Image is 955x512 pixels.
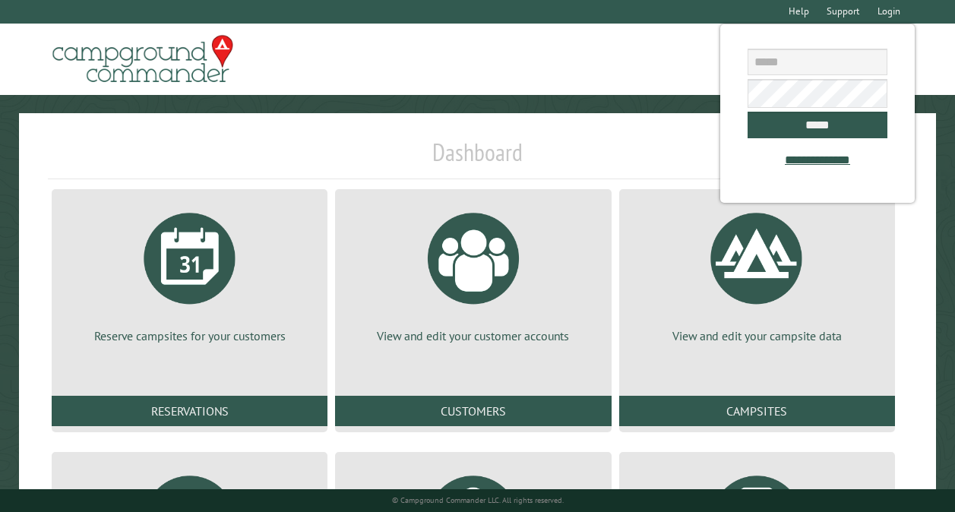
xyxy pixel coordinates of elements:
a: Campsites [619,396,895,426]
small: © Campground Commander LLC. All rights reserved. [392,495,564,505]
a: View and edit your campsite data [637,201,877,344]
a: Customers [335,396,611,426]
a: Reservations [52,396,327,426]
p: Reserve campsites for your customers [70,327,309,344]
a: View and edit your customer accounts [353,201,593,344]
p: View and edit your customer accounts [353,327,593,344]
h1: Dashboard [48,137,907,179]
a: Reserve campsites for your customers [70,201,309,344]
p: View and edit your campsite data [637,327,877,344]
img: Campground Commander [48,30,238,89]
